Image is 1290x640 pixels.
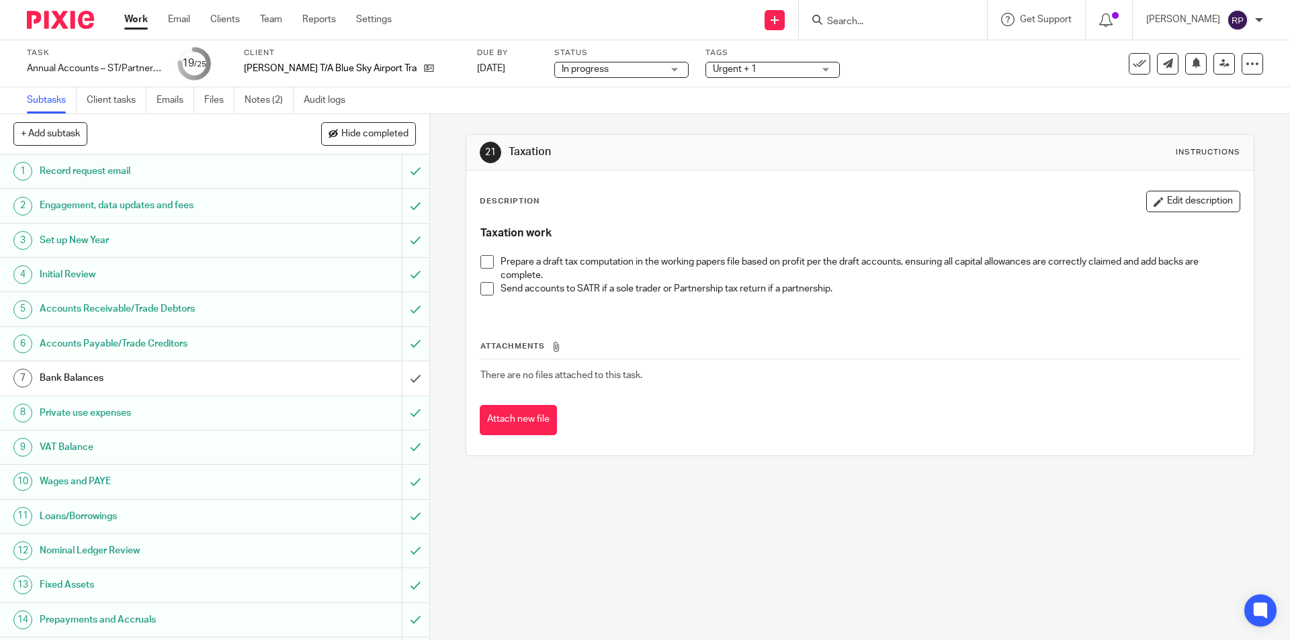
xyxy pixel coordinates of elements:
input: Search [826,16,947,28]
a: Files [204,87,234,113]
label: Task [27,48,161,58]
a: Notes (2) [245,87,294,113]
div: 4 [13,265,32,284]
a: Settings [356,13,392,26]
h1: Accounts Receivable/Trade Debtors [40,299,272,319]
label: Client [244,48,460,58]
h1: Loans/Borrowings [40,506,272,527]
a: Team [260,13,282,26]
div: Annual Accounts – ST/Partnership - Software [27,62,161,75]
div: 21 [480,142,501,163]
h1: Record request email [40,161,272,181]
a: Audit logs [304,87,355,113]
button: Edit description [1146,191,1240,212]
p: [PERSON_NAME] [1146,13,1220,26]
div: 19 [182,56,206,71]
div: 6 [13,334,32,353]
span: Get Support [1020,15,1072,24]
div: 14 [13,610,32,629]
h1: Prepayments and Accruals [40,610,272,630]
div: Instructions [1176,147,1240,158]
p: Send accounts to SATR if a sole trader or Partnership tax return if a partnership. [501,282,1239,295]
small: /25 [194,60,206,68]
a: Clients [210,13,240,26]
span: [DATE] [477,64,505,73]
div: 11 [13,507,32,526]
div: 10 [13,472,32,491]
strong: Taxation work [480,228,552,238]
p: Description [480,196,540,207]
a: Reports [302,13,336,26]
img: Pixie [27,11,94,29]
span: In progress [562,64,609,74]
div: 8 [13,404,32,422]
a: Work [124,13,148,26]
div: 2 [13,197,32,216]
h1: Nominal Ledger Review [40,541,272,561]
a: Emails [157,87,194,113]
a: Subtasks [27,87,77,113]
h1: Taxation [509,145,889,159]
div: 3 [13,231,32,250]
h1: Engagement, data updates and fees [40,195,272,216]
h1: Accounts Payable/Trade Creditors [40,334,272,354]
button: Hide completed [321,122,416,145]
h1: Bank Balances [40,368,272,388]
div: 1 [13,162,32,181]
a: Email [168,13,190,26]
span: Attachments [480,342,545,350]
span: Hide completed [341,129,408,140]
div: 7 [13,369,32,387]
div: 5 [13,300,32,319]
span: Urgent + 1 [713,64,757,74]
label: Tags [705,48,840,58]
h1: Private use expenses [40,403,272,423]
h1: Set up New Year [40,230,272,250]
h1: Fixed Assets [40,575,272,595]
img: svg%3E [1227,9,1248,31]
p: Prepare a draft tax computation in the working papers file based on profit per the draft accounts... [501,255,1239,283]
a: Client tasks [87,87,146,113]
h1: VAT Balance [40,437,272,457]
p: [PERSON_NAME] T/A Blue Sky Airport Transfers [244,62,417,75]
h1: Initial Review [40,265,272,285]
button: + Add subtask [13,122,87,145]
div: 9 [13,438,32,457]
button: Attach new file [480,405,557,435]
label: Status [554,48,689,58]
label: Due by [477,48,537,58]
h1: Wages and PAYE [40,471,272,492]
div: 12 [13,541,32,560]
div: 13 [13,576,32,594]
span: There are no files attached to this task. [480,371,642,380]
